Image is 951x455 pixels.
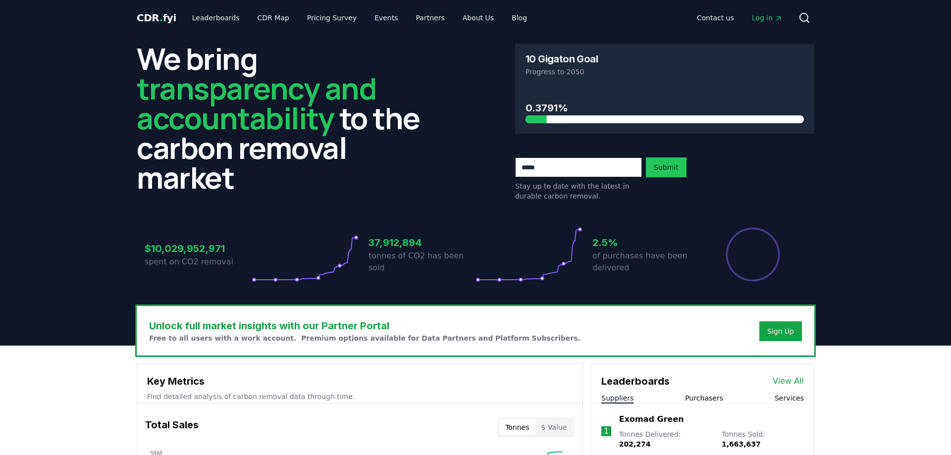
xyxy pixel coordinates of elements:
[601,393,634,403] button: Suppliers
[299,9,365,27] a: Pricing Survey
[775,393,804,403] button: Services
[592,235,699,250] h3: 2.5%
[504,9,535,27] a: Blog
[499,419,535,435] button: Tonnes
[408,9,453,27] a: Partners
[767,326,794,336] a: Sign Up
[147,392,573,402] p: Find detailed analysis of carbon removal data through time.
[689,9,742,27] a: Contact us
[526,54,598,64] h3: 10 Gigaton Goal
[250,9,297,27] a: CDR Map
[369,250,475,274] p: tonnes of CO2 has been sold
[646,157,687,177] button: Submit
[604,425,609,437] p: 1
[722,440,761,448] span: 1,663,637
[137,68,376,138] span: transparency and accountability
[184,9,248,27] a: Leaderboards
[455,9,502,27] a: About Us
[619,413,684,425] a: Exomad Green
[773,375,804,387] a: View All
[619,429,712,449] p: Tonnes Delivered :
[592,250,699,274] p: of purchases have been delivered
[184,9,535,27] nav: Main
[147,374,573,389] h3: Key Metrics
[526,67,804,77] p: Progress to 2050
[149,333,581,343] p: Free to all users with a work account. Premium options available for Data Partners and Platform S...
[137,44,436,192] h2: We bring to the carbon removal market
[744,9,791,27] a: Log in
[149,318,581,333] h3: Unlock full market insights with our Partner Portal
[752,13,783,23] span: Log in
[369,235,475,250] h3: 37,912,894
[145,417,199,437] h3: Total Sales
[145,241,252,256] h3: $10,029,952,971
[759,321,802,341] button: Sign Up
[601,374,670,389] h3: Leaderboards
[137,11,176,25] a: CDR.fyi
[526,101,804,115] h3: 0.3791%
[367,9,406,27] a: Events
[722,429,804,449] p: Tonnes Sold :
[159,12,163,24] span: .
[689,9,791,27] nav: Main
[685,393,723,403] button: Purchasers
[145,256,252,268] p: spent on CO2 removal
[515,181,642,201] p: Stay up to date with the latest in durable carbon removal.
[137,12,176,24] span: CDR fyi
[619,440,651,448] span: 202,274
[725,227,781,282] div: Percentage of sales delivered
[535,419,573,435] button: $ Value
